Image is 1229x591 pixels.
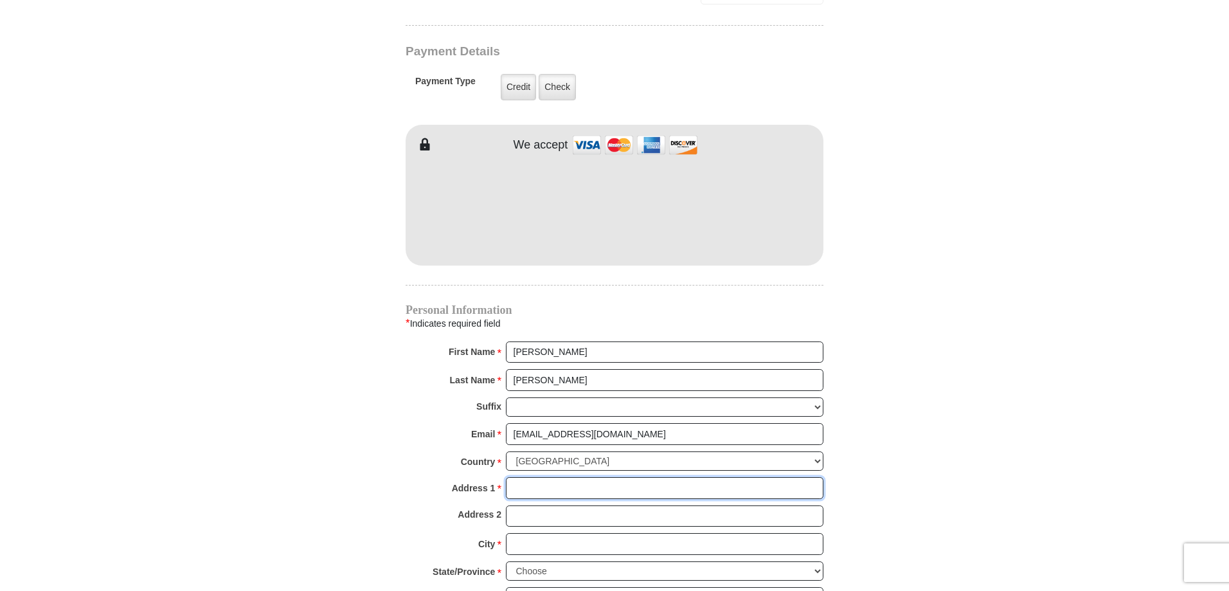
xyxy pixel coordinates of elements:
[539,74,576,100] label: Check
[433,563,495,581] strong: State/Province
[449,343,495,361] strong: First Name
[458,505,501,523] strong: Address 2
[415,76,476,93] h5: Payment Type
[571,131,699,159] img: credit cards accepted
[461,453,496,471] strong: Country
[406,44,733,59] h3: Payment Details
[452,479,496,497] strong: Address 1
[476,397,501,415] strong: Suffix
[514,138,568,152] h4: We accept
[471,425,495,443] strong: Email
[406,315,823,332] div: Indicates required field
[450,371,496,389] strong: Last Name
[478,535,495,553] strong: City
[406,305,823,315] h4: Personal Information
[501,74,536,100] label: Credit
